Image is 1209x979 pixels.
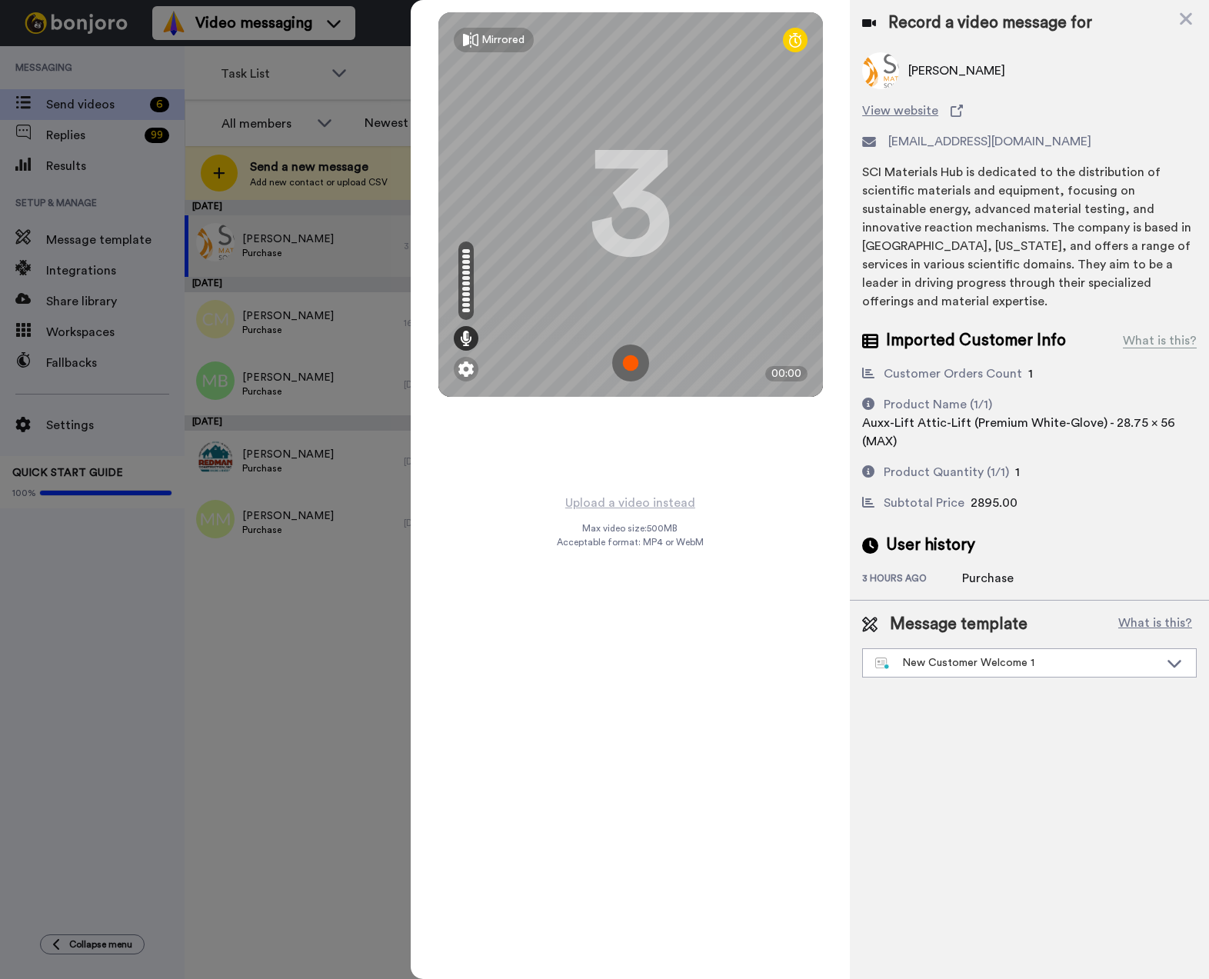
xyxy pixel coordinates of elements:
[862,417,1175,448] span: Auxx-Lift Attic-Lift (Premium White-Glove) - 28.75 x 56 (MAX)
[862,102,938,120] span: View website
[886,534,975,557] span: User history
[862,102,1197,120] a: View website
[1028,368,1033,380] span: 1
[884,463,1009,481] div: Product Quantity (1/1)
[862,572,962,588] div: 3 hours ago
[888,132,1091,151] span: [EMAIL_ADDRESS][DOMAIN_NAME]
[765,366,808,381] div: 00:00
[561,493,700,513] button: Upload a video instead
[1114,613,1197,636] button: What is this?
[583,522,678,534] span: Max video size: 500 MB
[886,329,1066,352] span: Imported Customer Info
[1123,331,1197,350] div: What is this?
[588,147,673,262] div: 3
[1015,466,1020,478] span: 1
[875,658,890,670] img: nextgen-template.svg
[862,163,1197,311] div: SCI Materials Hub is dedicated to the distribution of scientific materials and equipment, focusin...
[884,494,964,512] div: Subtotal Price
[612,345,649,381] img: ic_record_start.svg
[890,613,1027,636] span: Message template
[884,365,1022,383] div: Customer Orders Count
[971,497,1017,509] span: 2895.00
[875,655,1159,671] div: New Customer Welcome 1
[458,361,474,377] img: ic_gear.svg
[557,536,704,548] span: Acceptable format: MP4 or WebM
[884,395,992,414] div: Product Name (1/1)
[962,569,1039,588] div: Purchase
